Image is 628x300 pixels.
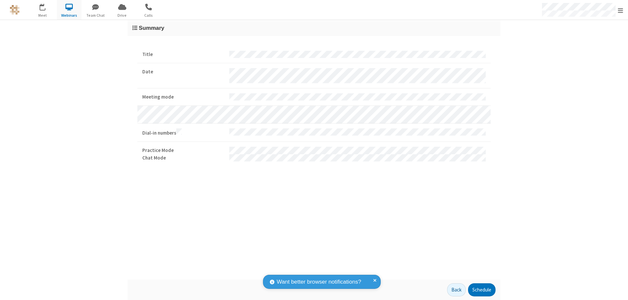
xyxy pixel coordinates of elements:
button: Schedule [468,283,496,296]
strong: Title [142,51,224,58]
button: Back [447,283,466,296]
span: Summary [139,25,164,31]
strong: Date [142,68,224,76]
span: Webinars [57,12,81,18]
strong: Practice Mode [142,147,224,154]
span: Drive [110,12,134,18]
span: Want better browser notifications? [277,278,361,286]
div: 8 [44,4,48,9]
strong: Meeting mode [142,93,224,101]
span: Calls [136,12,161,18]
strong: Dial-in numbers [142,128,224,137]
span: Team Chat [83,12,108,18]
span: Meet [30,12,55,18]
strong: Chat Mode [142,154,224,162]
img: QA Selenium DO NOT DELETE OR CHANGE [10,5,20,15]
